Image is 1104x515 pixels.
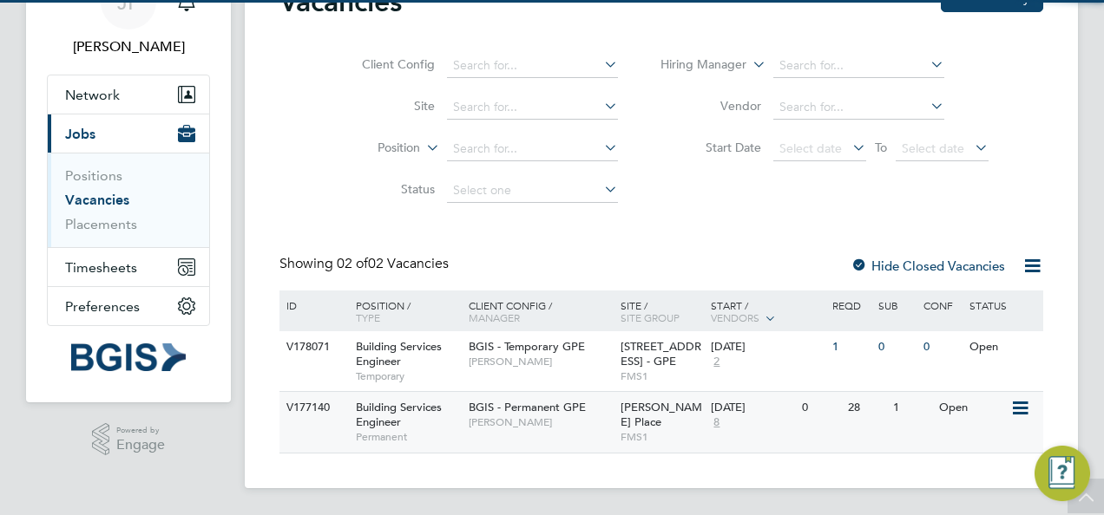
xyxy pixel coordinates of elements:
button: Preferences [48,287,209,325]
div: Conf [919,290,964,320]
span: BGIS - Temporary GPE [469,339,585,354]
span: Building Services Engineer [356,400,442,429]
div: [DATE] [711,340,824,355]
a: Powered byEngage [92,423,166,456]
div: Site / [616,290,707,332]
div: Start / [706,290,828,334]
span: BGIS - Permanent GPE [469,400,586,414]
a: Placements [65,216,137,232]
div: Status [965,290,1041,320]
span: [STREET_ADDRESS] - GPE [621,339,701,368]
input: Search for... [447,137,618,161]
input: Search for... [447,95,618,120]
label: Status [335,181,435,197]
a: Go to home page [47,343,210,371]
div: 1 [828,331,873,363]
span: [PERSON_NAME] Place [621,400,702,429]
span: 8 [711,415,722,430]
span: Site Group [621,310,680,324]
img: bgis-logo-retina.png [71,343,186,371]
span: 02 of [337,255,368,272]
a: Vacancies [65,192,129,208]
a: Positions [65,167,122,184]
span: Jobs [65,126,95,142]
span: Select date [779,140,842,156]
div: Open [965,331,1041,363]
div: Open [935,392,1010,424]
label: Hide Closed Vacancies [851,257,1005,274]
div: Reqd [828,290,873,320]
span: FMS1 [621,430,703,444]
input: Select one [447,179,618,203]
div: 1 [889,392,934,424]
label: Vendor [661,98,761,114]
div: Showing [279,255,452,273]
div: 0 [919,331,964,363]
button: Timesheets [48,248,209,286]
label: Position [320,140,420,157]
span: Permanent [356,430,460,444]
span: 02 Vacancies [337,255,449,272]
div: Position / [343,290,464,332]
span: Timesheets [65,259,137,276]
span: Temporary [356,369,460,383]
div: 28 [844,392,889,424]
span: Preferences [65,298,140,315]
label: Site [335,98,435,114]
div: 0 [798,392,843,424]
span: To [870,136,892,159]
div: V177140 [282,392,343,424]
button: Engage Resource Center [1035,446,1090,501]
label: Start Date [661,140,761,155]
span: Select date [902,140,964,156]
span: Jasmin Padmore [47,36,210,57]
div: V178071 [282,331,343,363]
div: Sub [874,290,919,320]
div: 0 [874,331,919,363]
input: Search for... [773,54,944,78]
div: Jobs [48,153,209,247]
div: ID [282,290,343,320]
span: [PERSON_NAME] [469,415,612,429]
label: Client Config [335,56,435,72]
label: Hiring Manager [647,56,746,74]
span: [PERSON_NAME] [469,355,612,368]
span: Building Services Engineer [356,339,442,368]
button: Jobs [48,114,209,153]
span: 2 [711,355,722,369]
div: Client Config / [464,290,616,332]
span: Type [356,310,380,324]
div: [DATE] [711,401,793,415]
input: Search for... [447,54,618,78]
span: FMS1 [621,369,703,383]
span: Vendors [711,310,759,324]
span: Powered by [116,423,165,438]
button: Network [48,75,209,114]
span: Engage [116,438,165,453]
input: Search for... [773,95,944,120]
span: Network [65,87,120,103]
span: Manager [469,310,520,324]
